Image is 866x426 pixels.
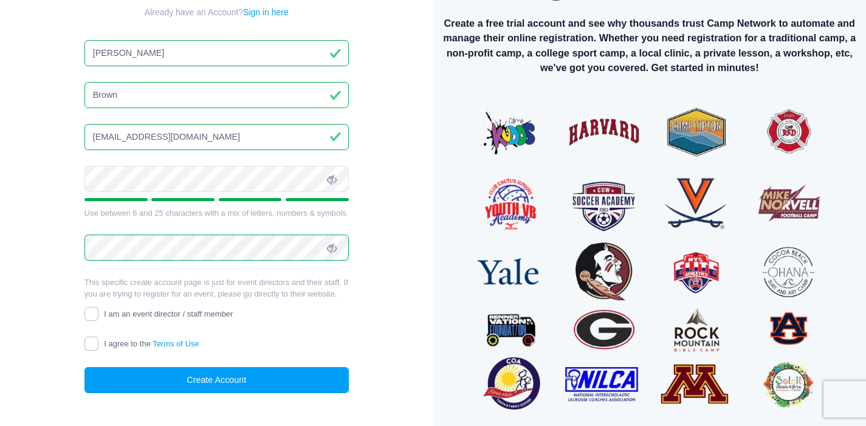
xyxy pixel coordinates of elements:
a: Sign in here [243,7,289,17]
input: Email [84,124,349,150]
span: I agree to the [104,339,199,348]
input: I agree to theTerms of Use [84,337,98,351]
p: Create a free trial account and see why thousands trust Camp Network to automate and manage their... [443,16,856,75]
button: Create Account [84,367,349,393]
input: Last Name [84,82,349,108]
input: I am an event director / staff member [84,307,98,321]
a: Terms of Use [153,339,199,348]
input: First Name [84,40,349,66]
span: I am an event director / staff member [104,309,233,318]
div: Already have an Account? [84,6,349,19]
div: Use between 6 and 25 characters with a mix of letters, numbers & symbols. [84,207,349,219]
p: This specific create account page is just for event directors and their staff. If you are trying ... [84,277,349,300]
